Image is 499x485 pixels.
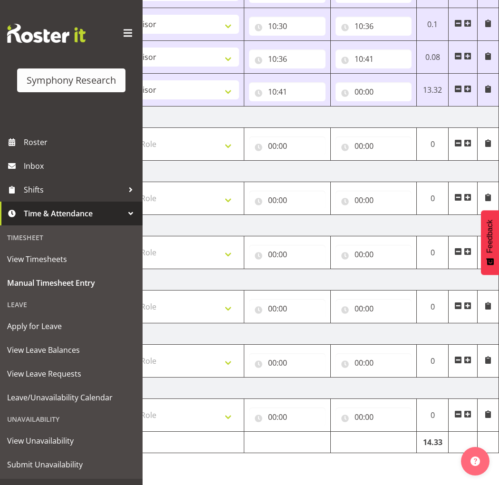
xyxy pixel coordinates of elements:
input: Click to select... [336,353,412,372]
span: Feedback [486,220,494,253]
span: Shifts [24,183,124,197]
span: View Leave Balances [7,343,135,357]
td: 0.1 [417,8,449,41]
td: 14.33 [417,432,449,453]
input: Click to select... [249,353,326,372]
span: Time & Attendance [24,206,124,221]
input: Click to select... [336,17,412,36]
div: Symphony Research [27,73,116,87]
img: Rosterit website logo [7,24,86,43]
span: View Unavailability [7,434,135,448]
input: Click to select... [249,49,326,68]
span: View Timesheets [7,252,135,266]
input: Click to select... [336,82,412,101]
a: Leave/Unavailability Calendar [2,386,140,409]
span: View Leave Requests [7,367,135,381]
a: Manual Timesheet Entry [2,271,140,295]
input: Click to select... [336,245,412,264]
td: 0 [417,182,449,215]
div: Unavailability [2,409,140,429]
input: Click to select... [336,299,412,318]
span: Roster [24,135,138,149]
td: 0.08 [417,41,449,74]
div: Leave [2,295,140,314]
img: help-xxl-2.png [470,456,480,466]
a: View Unavailability [2,429,140,453]
div: Timesheet [2,228,140,247]
span: Manual Timesheet Entry [7,276,135,290]
input: Click to select... [336,191,412,210]
button: Feedback - Show survey [481,210,499,275]
td: 0 [417,236,449,269]
input: Click to select... [249,82,326,101]
td: 0 [417,128,449,161]
input: Click to select... [336,49,412,68]
span: Apply for Leave [7,319,135,333]
input: Click to select... [249,136,326,155]
a: View Leave Requests [2,362,140,386]
td: 13.32 [417,74,449,107]
td: 0 [417,399,449,432]
span: Leave/Unavailability Calendar [7,390,135,405]
input: Click to select... [249,245,326,264]
span: Submit Unavailability [7,457,135,472]
a: Apply for Leave [2,314,140,338]
input: Click to select... [249,17,326,36]
a: View Timesheets [2,247,140,271]
input: Click to select... [249,407,326,427]
input: Click to select... [336,407,412,427]
td: 0 [417,345,449,378]
span: Inbox [24,159,138,173]
input: Click to select... [249,299,326,318]
td: 0 [417,291,449,323]
input: Click to select... [336,136,412,155]
a: View Leave Balances [2,338,140,362]
input: Click to select... [249,191,326,210]
a: Submit Unavailability [2,453,140,476]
